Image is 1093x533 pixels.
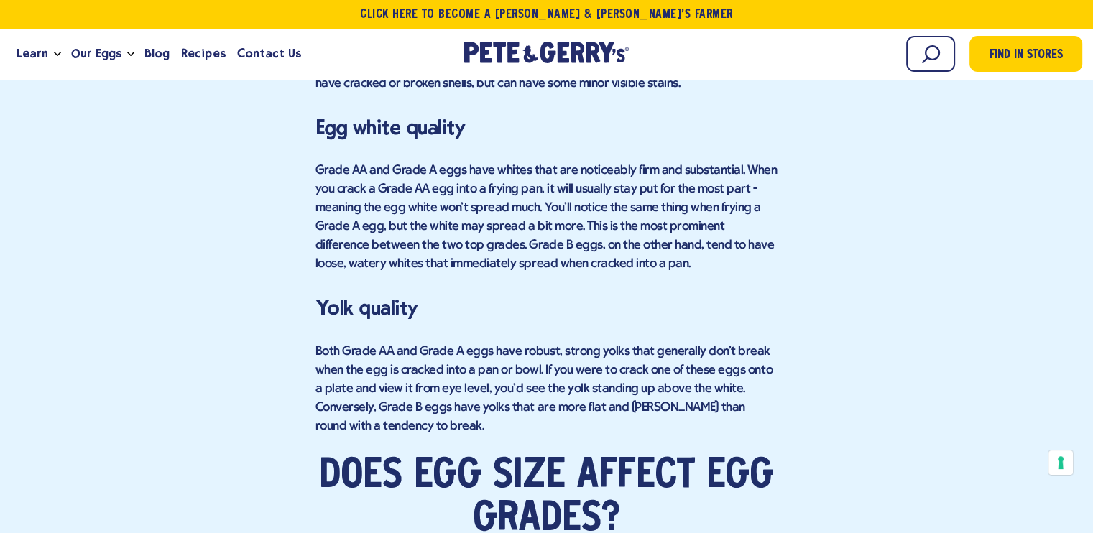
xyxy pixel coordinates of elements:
button: Your consent preferences for tracking technologies [1048,450,1073,475]
input: Search [906,36,955,72]
span: Learn [17,45,48,62]
span: Find in Stores [990,46,1063,65]
a: Contact Us [231,34,307,73]
a: Find in Stores [969,36,1082,72]
h3: Egg white quality [315,112,778,144]
span: Contact Us [237,45,301,62]
h3: Yolk quality [315,292,778,324]
p: Grade AA and Grade A eggs have whites that are noticeably firm and substantial. When you crack a ... [315,162,778,274]
a: Our Eggs [65,34,127,73]
a: Blog [139,34,175,73]
a: Recipes [175,34,231,73]
p: Both Grade AA and Grade A eggs have robust, strong yolks that generally don't break when the egg ... [315,343,778,436]
span: Blog [144,45,170,62]
a: Learn [11,34,54,73]
button: Open the dropdown menu for Learn [54,52,61,57]
span: Our Eggs [71,45,121,62]
span: Recipes [181,45,225,62]
button: Open the dropdown menu for Our Eggs [127,52,134,57]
